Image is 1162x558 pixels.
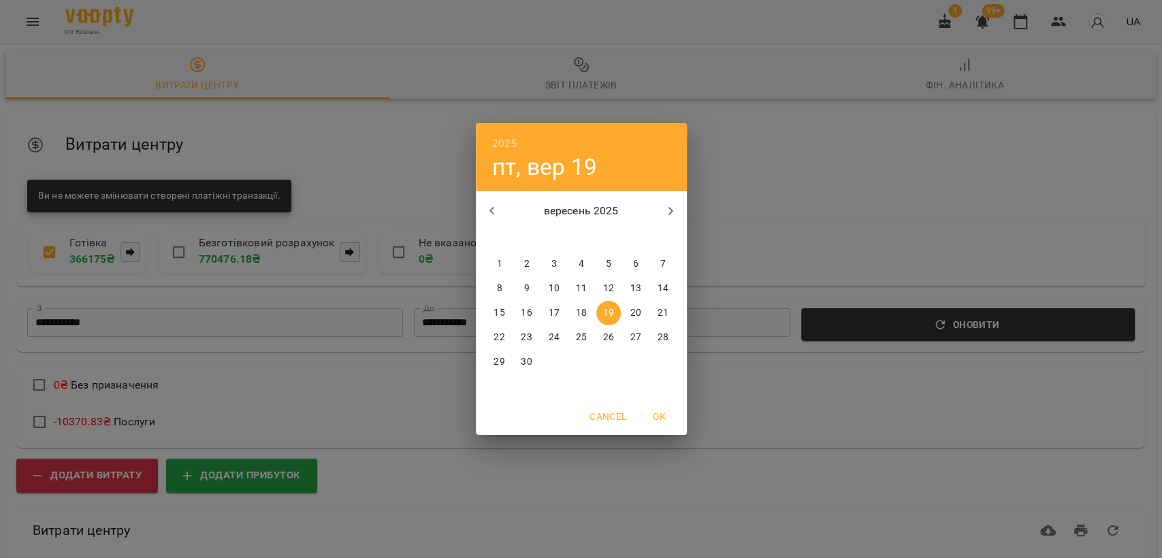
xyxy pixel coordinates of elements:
[569,252,594,276] button: 4
[494,331,504,344] p: 22
[624,252,648,276] button: 6
[487,252,512,276] button: 1
[492,134,517,153] button: 2025
[638,404,681,429] button: OK
[508,203,654,219] p: вересень 2025
[521,306,532,320] p: 16
[624,301,648,325] button: 20
[624,231,648,245] span: сб
[605,257,611,271] p: 5
[494,355,504,369] p: 29
[575,331,586,344] p: 25
[487,325,512,350] button: 22
[596,301,621,325] button: 19
[487,301,512,325] button: 15
[569,325,594,350] button: 25
[596,252,621,276] button: 5
[548,282,559,295] p: 10
[575,306,586,320] p: 18
[596,276,621,301] button: 12
[575,282,586,295] p: 11
[651,252,675,276] button: 7
[624,325,648,350] button: 27
[521,355,532,369] p: 30
[487,231,512,245] span: пн
[496,257,502,271] p: 1
[542,301,566,325] button: 17
[515,276,539,301] button: 9
[596,231,621,245] span: пт
[542,231,566,245] span: ср
[632,257,638,271] p: 6
[487,350,512,374] button: 29
[542,276,566,301] button: 10
[523,282,529,295] p: 9
[542,325,566,350] button: 24
[551,257,556,271] p: 3
[496,282,502,295] p: 8
[590,408,626,425] span: Cancel
[630,331,641,344] p: 27
[523,257,529,271] p: 2
[651,301,675,325] button: 21
[657,282,668,295] p: 14
[548,331,559,344] p: 24
[548,306,559,320] p: 17
[515,252,539,276] button: 2
[630,282,641,295] p: 13
[569,231,594,245] span: чт
[660,257,665,271] p: 7
[578,257,583,271] p: 4
[624,276,648,301] button: 13
[651,325,675,350] button: 28
[651,276,675,301] button: 14
[584,404,632,429] button: Cancel
[515,350,539,374] button: 30
[569,301,594,325] button: 18
[494,306,504,320] p: 15
[515,231,539,245] span: вт
[602,331,613,344] p: 26
[602,282,613,295] p: 12
[521,331,532,344] p: 23
[492,153,597,181] button: пт, вер 19
[596,325,621,350] button: 26
[657,331,668,344] p: 28
[515,325,539,350] button: 23
[651,231,675,245] span: нд
[602,306,613,320] p: 19
[487,276,512,301] button: 8
[630,306,641,320] p: 20
[657,306,668,320] p: 21
[643,408,676,425] span: OK
[542,252,566,276] button: 3
[569,276,594,301] button: 11
[515,301,539,325] button: 16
